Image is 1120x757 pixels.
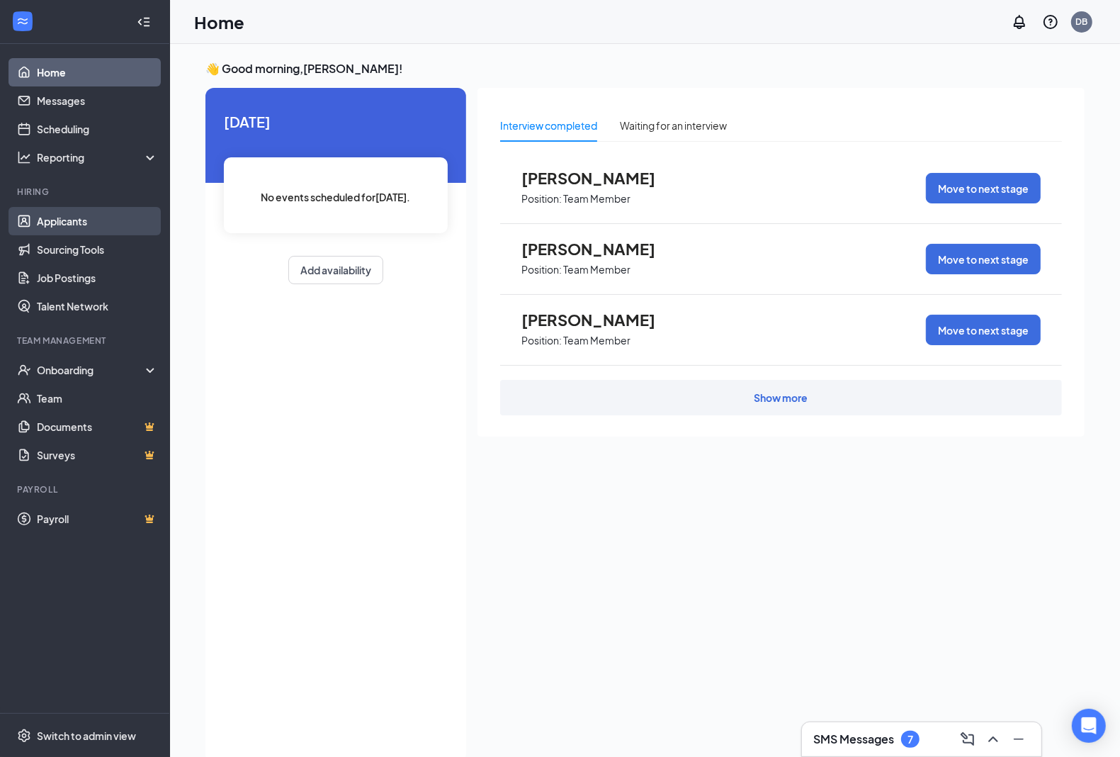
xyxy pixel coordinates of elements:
[17,729,31,743] svg: Settings
[907,734,913,746] div: 7
[37,207,158,235] a: Applicants
[754,391,808,405] div: Show more
[1011,13,1028,30] svg: Notifications
[982,728,1005,751] button: ChevronUp
[37,363,146,377] div: Onboarding
[1010,731,1027,748] svg: Minimize
[521,334,562,347] p: Position:
[17,186,155,198] div: Hiring
[521,310,677,329] span: [PERSON_NAME]
[1042,13,1059,30] svg: QuestionInfo
[17,335,155,347] div: Team Management
[521,169,677,187] span: [PERSON_NAME]
[500,118,597,133] div: Interview completed
[37,384,158,413] a: Team
[17,483,155,495] div: Payroll
[620,118,727,133] div: Waiting for an interview
[959,731,976,748] svg: ComposeMessage
[37,264,158,292] a: Job Postings
[1007,728,1030,751] button: Minimize
[37,235,158,264] a: Sourcing Tools
[1076,16,1088,28] div: DB
[224,111,448,133] span: [DATE]
[1072,709,1106,743] div: Open Intercom Messenger
[563,192,630,206] p: Team Member
[17,363,31,377] svg: UserCheck
[521,263,562,276] p: Position:
[521,240,677,258] span: [PERSON_NAME]
[288,256,383,284] button: Add availability
[194,10,244,34] h1: Home
[521,192,562,206] p: Position:
[205,61,1085,77] h3: 👋 Good morning, [PERSON_NAME] !
[37,150,159,164] div: Reporting
[37,729,136,743] div: Switch to admin view
[37,58,158,86] a: Home
[37,413,158,441] a: DocumentsCrown
[563,263,630,276] p: Team Member
[37,86,158,115] a: Messages
[17,150,31,164] svg: Analysis
[926,244,1041,274] button: Move to next stage
[37,115,158,143] a: Scheduling
[16,14,30,28] svg: WorkstreamLogo
[926,315,1041,345] button: Move to next stage
[137,15,151,29] svg: Collapse
[37,292,158,320] a: Talent Network
[261,189,411,205] span: No events scheduled for [DATE] .
[37,505,158,533] a: PayrollCrown
[926,173,1041,203] button: Move to next stage
[813,731,894,747] h3: SMS Messages
[956,728,979,751] button: ComposeMessage
[985,731,1002,748] svg: ChevronUp
[37,441,158,469] a: SurveysCrown
[563,334,630,347] p: Team Member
